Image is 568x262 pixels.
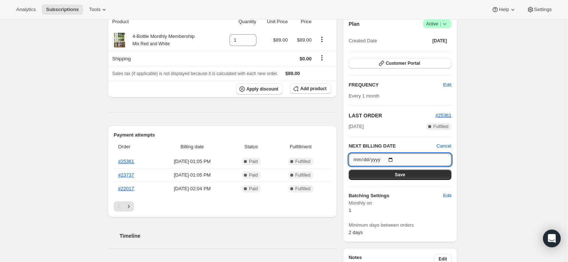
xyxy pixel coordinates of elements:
th: Shipping [108,50,219,67]
span: Apply discount [246,86,278,92]
a: #23737 [118,172,134,178]
a: #22017 [118,186,134,191]
span: [DATE] · 01:05 PM [157,158,228,165]
button: Subscriptions [42,4,83,15]
button: Analytics [12,4,40,15]
button: Tools [85,4,112,15]
nav: Pagination [114,201,331,212]
span: Paid [249,159,258,164]
a: #25361 [436,113,451,118]
button: [DATE] [428,36,451,46]
span: Subscriptions [46,7,79,13]
span: Analytics [16,7,36,13]
h2: Timeline [120,232,337,240]
th: Quantity [219,14,258,30]
div: Open Intercom Messenger [543,230,561,247]
span: 2 days [349,230,363,235]
span: Created Date [349,37,377,45]
span: [DATE] · 01:05 PM [157,171,228,179]
button: Edit [439,190,456,202]
a: #25361 [118,159,134,164]
span: Edit [439,256,447,262]
span: 1 [349,208,351,213]
span: Customer Portal [386,60,420,66]
button: Next [124,201,134,212]
th: Unit Price [259,14,290,30]
button: Help [487,4,521,15]
div: 4-Bottle Monthly Membership [127,33,195,47]
span: Fulfilled [295,186,310,192]
button: Apply discount [236,84,283,95]
h2: FREQUENCY [349,81,443,89]
span: $0.00 [299,56,312,61]
button: Cancel [437,142,451,150]
h2: NEXT BILLING DATE [349,142,437,150]
span: Monthly on [349,199,451,207]
span: Every 1 month [349,93,380,99]
span: Active [426,20,448,28]
h2: Plan [349,20,360,28]
span: Sales tax (if applicable) is not displayed because it is calculated with each new order. [112,71,278,76]
span: Fulfilled [295,159,310,164]
span: Tools [89,7,100,13]
span: Add product [300,86,326,92]
span: Fulfilled [295,172,310,178]
span: Fulfillment [275,143,327,151]
span: [DATE] [432,38,447,44]
span: Save [395,172,405,178]
span: $89.00 [285,71,300,76]
h6: Batching Settings [349,192,443,199]
button: Save [349,170,451,180]
button: #25361 [436,112,451,119]
span: Billing date [157,143,228,151]
span: [DATE] · 02:04 PM [157,185,228,192]
span: Paid [249,186,258,192]
button: Customer Portal [349,58,451,68]
span: $89.00 [297,37,312,43]
span: Fulfilled [433,124,448,130]
button: Settings [522,4,556,15]
th: Order [114,139,155,155]
h2: Payment attempts [114,131,331,139]
th: Product [108,14,219,30]
span: Edit [443,81,451,89]
span: Help [499,7,509,13]
button: Product actions [316,35,328,43]
span: Edit [443,192,451,199]
h2: LAST ORDER [349,112,436,119]
span: | [440,21,441,27]
span: Status [232,143,270,151]
th: Price [290,14,314,30]
span: Paid [249,172,258,178]
button: Shipping actions [316,54,328,62]
button: Add product [290,84,331,94]
span: Settings [534,7,552,13]
span: [DATE] [349,123,364,130]
small: Mix Red and White [132,41,170,46]
span: Minimum days between orders [349,222,451,229]
button: Edit [439,79,456,91]
span: $89.00 [273,37,288,43]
